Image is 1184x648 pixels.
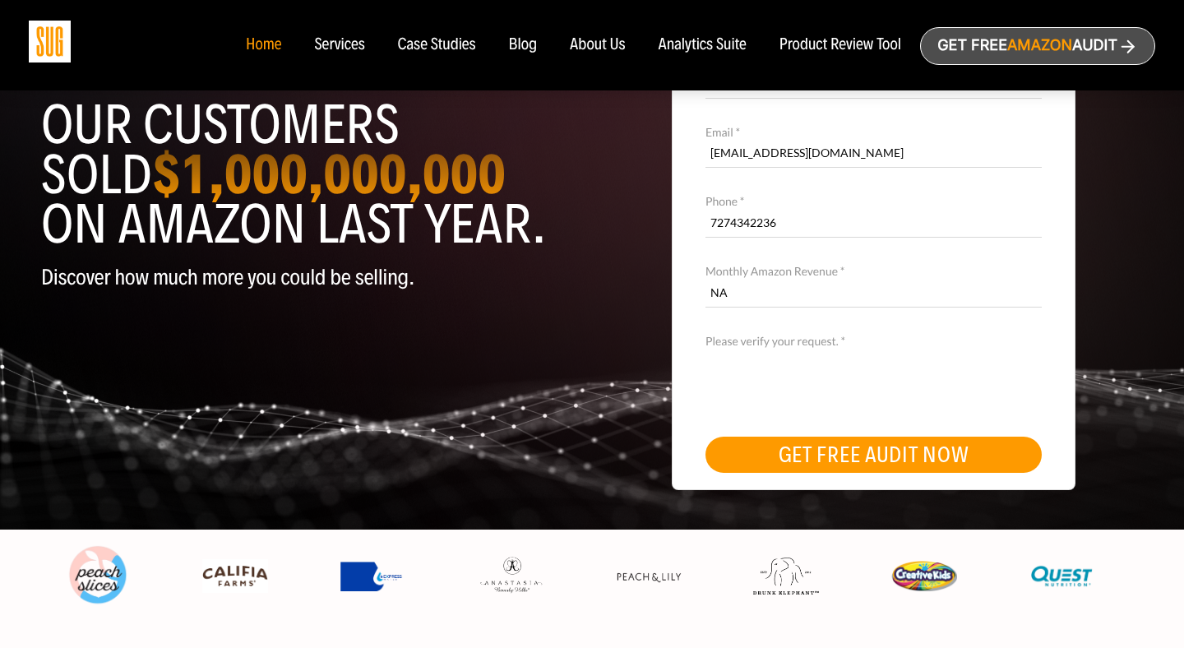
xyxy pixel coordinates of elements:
[705,279,1042,308] input: Monthly Amazon Revenue *
[616,572,682,583] img: Peach & Lily
[705,437,1042,473] button: GET FREE AUDIT NOW
[753,558,819,595] img: Drunk Elephant
[779,36,901,54] a: Product Review Tool
[29,21,71,62] img: Sug
[705,262,1042,280] label: Monthly Amazon Revenue *
[920,27,1155,65] a: Get freeAmazonAudit
[152,141,506,208] strong: $1,000,000,000
[314,36,364,54] a: Services
[478,556,543,595] img: Anastasia Beverly Hills
[705,139,1042,168] input: Email *
[509,36,538,54] a: Blog
[41,100,580,249] h1: Our customers sold on Amazon last year.
[246,36,281,54] a: Home
[705,209,1042,238] input: Contact Number *
[705,123,1042,141] label: Email *
[41,266,580,289] p: Discover how much more you could be selling.
[705,348,955,412] iframe: reCAPTCHA
[705,332,1042,350] label: Please verify your request. *
[202,559,268,594] img: Califia Farms
[659,36,747,54] a: Analytics Suite
[570,36,626,54] a: About Us
[891,561,957,591] img: Creative Kids
[65,543,131,609] img: Peach Slices
[1029,559,1094,594] img: Quest Nutriton
[398,36,476,54] a: Case Studies
[705,192,1042,211] label: Phone *
[340,562,406,591] img: Express Water
[1007,37,1072,54] span: Amazon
